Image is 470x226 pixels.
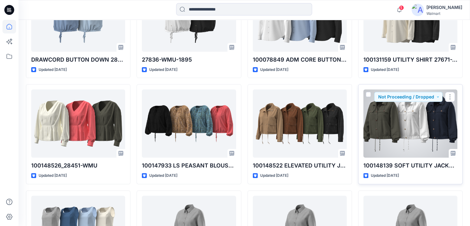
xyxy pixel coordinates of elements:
p: 100078849 ADM CORE BUTTON FRONT SHIRT 27052-WMU-W1826_S1 25 [253,55,347,64]
p: Updated [DATE] [149,172,177,179]
p: Updated [DATE] [260,172,288,179]
p: DRAWCORD BUTTON DOWN 28560-WMU [31,55,125,64]
p: Updated [DATE] [371,67,399,73]
a: 100147933 LS PEASANT BLOUSE 28452-WMU-AIRFLOW [142,89,236,158]
p: 27836-WMU-1895 [142,55,236,64]
div: [PERSON_NAME] [426,4,462,11]
p: 100131159 UTILITY SHIRT 27671-WMU W1895 [363,55,457,64]
span: 5 [399,5,404,10]
p: Updated [DATE] [371,172,399,179]
p: Updated [DATE] [39,172,67,179]
a: 100148526_28451-WMU [31,89,125,158]
div: Walmart [426,11,462,16]
p: 100148526_28451-WMU [31,161,125,170]
img: avatar [412,4,424,16]
p: 100148522 ELEVATED UTILITY JACKET 28456-WMU-A [253,161,347,170]
p: Updated [DATE] [39,67,67,73]
p: Updated [DATE] [149,67,177,73]
p: 100148139 SOFT UTILITY JACKET -DBL CLOTH 28469-WMU [363,161,457,170]
p: 100147933 LS PEASANT BLOUSE 28452-WMU-AIRFLOW [142,161,236,170]
a: 100148522 ELEVATED UTILITY JACKET 28456-WMU-A [253,89,347,158]
p: Updated [DATE] [260,67,288,73]
a: 100148139 SOFT UTILITY JACKET -DBL CLOTH 28469-WMU [363,89,457,158]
